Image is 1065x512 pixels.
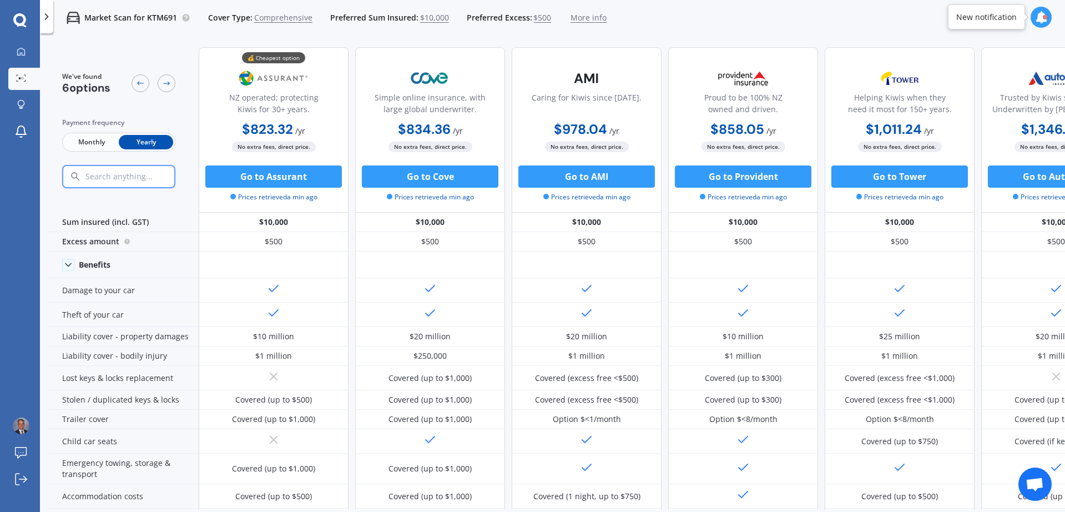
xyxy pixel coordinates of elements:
[845,373,955,384] div: Covered (excess free <$1,000)
[668,232,818,252] div: $500
[678,92,809,119] div: Proud to be 100% NZ owned and driven.
[49,454,199,484] div: Emergency towing, storage & transport
[609,126,619,136] span: / yr
[84,172,198,182] input: Search anything...
[387,192,474,202] span: Prices retrieved a min ago
[208,12,253,23] span: Cover Type:
[62,72,110,82] span: We've found
[49,429,199,454] div: Child car seats
[232,463,315,474] div: Covered (up to $1,000)
[554,121,607,138] b: $978.04
[49,366,199,390] div: Lost keys & locks replacement
[253,331,294,342] div: $10 million
[834,92,965,119] div: Helping Kiwis when they need it most for 150+ years.
[550,64,623,92] img: AMI-text-1.webp
[235,491,312,502] div: Covered (up to $500)
[388,491,472,502] div: Covered (up to $1,000)
[858,142,942,152] span: No extra fees, direct price.
[242,121,293,138] b: $823.32
[668,213,818,232] div: $10,000
[235,394,312,405] div: Covered (up to $500)
[205,165,342,188] button: Go to Assurant
[13,418,29,434] img: ACg8ocKgKCT2HPm9I3LSULVMtbvIIsj_URnys51ieQK_AkLbFQry_JPx=s96-c
[199,232,349,252] div: $500
[863,64,936,92] img: Tower.webp
[705,373,781,384] div: Covered (up to $300)
[295,126,305,136] span: / yr
[49,410,199,429] div: Trailer cover
[420,12,449,23] span: $10,000
[1018,468,1052,501] div: Open chat
[845,394,955,405] div: Covered (excess free <$1,000)
[232,142,316,152] span: No extra fees, direct price.
[330,12,418,23] span: Preferred Sum Insured:
[866,121,922,138] b: $1,011.24
[67,11,80,24] img: car.f15378c7a67c060ca3f3.svg
[208,92,339,119] div: NZ operated; protecting Kiwis for 30+ years.
[398,121,451,138] b: $834.36
[725,350,761,362] div: $1 million
[254,12,312,23] span: Comprehensive
[545,142,629,152] span: No extra fees, direct price.
[879,331,920,342] div: $25 million
[706,64,780,92] img: Provident.png
[766,126,776,136] span: / yr
[831,165,968,188] button: Go to Tower
[388,463,472,474] div: Covered (up to $1,000)
[533,491,640,502] div: Covered (1 night, up to $750)
[543,192,630,202] span: Prices retrieved a min ago
[255,350,292,362] div: $1 million
[393,64,467,92] img: Cove.webp
[861,491,938,502] div: Covered (up to $500)
[49,327,199,347] div: Liability cover - property damages
[924,126,934,136] span: / yr
[388,142,472,152] span: No extra fees, direct price.
[49,278,199,303] div: Damage to your car
[512,232,662,252] div: $500
[675,165,811,188] button: Go to Provident
[535,373,638,384] div: Covered (excess free <$500)
[64,135,119,149] span: Monthly
[866,414,934,425] div: Option $<8/month
[62,81,110,95] span: 6 options
[553,414,621,425] div: Option $<1/month
[232,414,315,425] div: Covered (up to $1,000)
[237,64,310,92] img: Assurant.png
[365,92,496,119] div: Simple online insurance, with large global underwriter.
[568,350,605,362] div: $1 million
[566,331,607,342] div: $20 million
[512,213,662,232] div: $10,000
[355,213,505,232] div: $10,000
[362,165,498,188] button: Go to Cove
[49,213,199,232] div: Sum insured (incl. GST)
[825,213,975,232] div: $10,000
[700,192,787,202] span: Prices retrieved a min ago
[535,394,638,405] div: Covered (excess free <$500)
[355,232,505,252] div: $500
[242,52,305,63] div: 💰 Cheapest option
[49,484,199,509] div: Accommodation costs
[701,142,785,152] span: No extra fees, direct price.
[49,232,199,252] div: Excess amount
[710,121,764,138] b: $858.05
[49,390,199,410] div: Stolen / duplicated keys & locks
[467,12,532,23] span: Preferred Excess:
[518,165,655,188] button: Go to AMI
[856,192,943,202] span: Prices retrieved a min ago
[709,414,778,425] div: Option $<8/month
[388,394,472,405] div: Covered (up to $1,000)
[62,117,175,128] div: Payment frequency
[388,414,472,425] div: Covered (up to $1,000)
[230,192,317,202] span: Prices retrieved a min ago
[84,12,177,23] p: Market Scan for KTM691
[532,92,642,119] div: Caring for Kiwis since [DATE].
[956,12,1017,23] div: New notification
[49,347,199,366] div: Liability cover - bodily injury
[453,126,463,136] span: / yr
[119,135,173,149] span: Yearly
[199,213,349,232] div: $10,000
[79,260,110,270] div: Benefits
[723,331,764,342] div: $10 million
[571,12,607,23] span: More info
[49,303,199,327] div: Theft of your car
